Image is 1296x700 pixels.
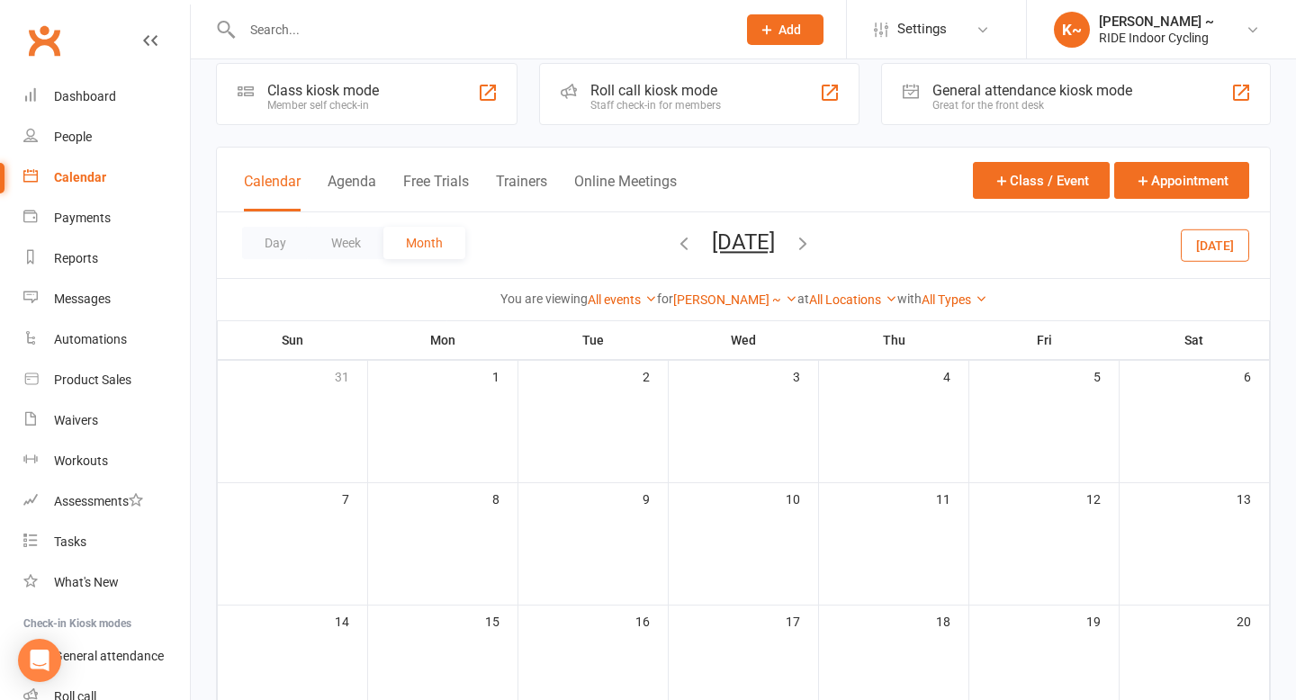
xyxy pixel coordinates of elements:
a: All Types [922,292,987,307]
button: Month [383,227,465,259]
div: 12 [1086,483,1119,513]
div: 16 [635,606,668,635]
th: Mon [368,321,518,359]
strong: at [797,292,809,306]
div: Dashboard [54,89,116,103]
div: 2 [643,361,668,390]
div: Product Sales [54,372,131,387]
div: 6 [1244,361,1269,390]
div: 9 [643,483,668,513]
div: Reports [54,251,98,265]
a: Assessments [23,481,190,522]
a: Reports [23,238,190,279]
div: 20 [1237,606,1269,635]
a: All events [588,292,657,307]
div: 11 [936,483,968,513]
strong: with [897,292,922,306]
div: Waivers [54,413,98,427]
button: Calendar [244,173,301,211]
div: RIDE Indoor Cycling [1099,30,1214,46]
th: Fri [969,321,1120,359]
div: 15 [485,606,517,635]
div: 3 [793,361,818,390]
strong: You are viewing [500,292,588,306]
div: 5 [1093,361,1119,390]
div: 10 [786,483,818,513]
div: Calendar [54,170,106,184]
div: 14 [335,606,367,635]
span: Add [778,22,801,37]
a: [PERSON_NAME] ~ [673,292,797,307]
div: 1 [492,361,517,390]
strong: for [657,292,673,306]
th: Wed [669,321,819,359]
div: [PERSON_NAME] ~ [1099,13,1214,30]
a: All Locations [809,292,897,307]
div: 8 [492,483,517,513]
button: Day [242,227,309,259]
div: Automations [54,332,127,346]
a: Calendar [23,157,190,198]
button: Class / Event [973,162,1110,199]
div: Tasks [54,534,86,549]
div: Workouts [54,453,108,468]
a: Workouts [23,441,190,481]
button: [DATE] [1181,229,1249,261]
a: What's New [23,562,190,603]
div: Payments [54,211,111,225]
div: Open Intercom Messenger [18,639,61,682]
div: Class kiosk mode [267,82,379,99]
div: 7 [342,483,367,513]
a: Clubworx [22,18,67,63]
div: 4 [943,361,968,390]
button: Free Trials [403,173,469,211]
a: Tasks [23,522,190,562]
div: 17 [786,606,818,635]
div: General attendance [54,649,164,663]
button: [DATE] [712,229,775,255]
div: What's New [54,575,119,589]
div: Messages [54,292,111,306]
button: Trainers [496,173,547,211]
a: Dashboard [23,76,190,117]
th: Sun [218,321,368,359]
a: Automations [23,319,190,360]
th: Tue [518,321,669,359]
button: Week [309,227,383,259]
div: 19 [1086,606,1119,635]
button: Agenda [328,173,376,211]
a: Payments [23,198,190,238]
div: People [54,130,92,144]
th: Thu [819,321,969,359]
span: Settings [897,9,947,49]
th: Sat [1120,321,1270,359]
a: Waivers [23,400,190,441]
div: General attendance kiosk mode [932,82,1132,99]
div: Staff check-in for members [590,99,721,112]
a: General attendance kiosk mode [23,636,190,677]
div: Great for the front desk [932,99,1132,112]
a: Product Sales [23,360,190,400]
a: Messages [23,279,190,319]
div: K~ [1054,12,1090,48]
button: Appointment [1114,162,1249,199]
a: People [23,117,190,157]
button: Online Meetings [574,173,677,211]
div: Member self check-in [267,99,379,112]
div: 31 [335,361,367,390]
div: 18 [936,606,968,635]
div: Assessments [54,494,143,508]
input: Search... [237,17,724,42]
button: Add [747,14,823,45]
div: Roll call kiosk mode [590,82,721,99]
div: 13 [1237,483,1269,513]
